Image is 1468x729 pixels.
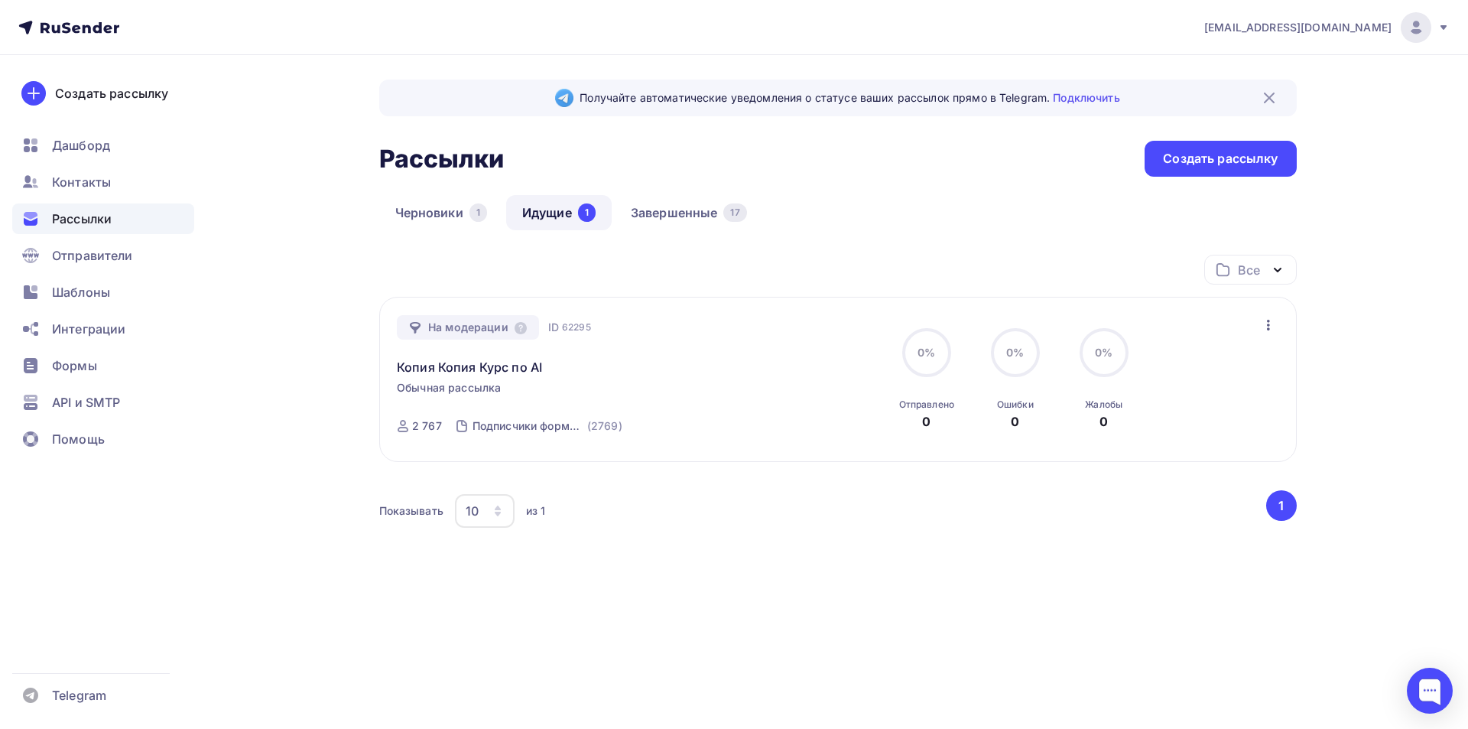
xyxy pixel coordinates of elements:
[1053,91,1119,104] a: Подключить
[473,418,584,434] div: Подписчики формы подписки 2025 (Сентябрь+август)
[52,210,112,228] span: Рассылки
[12,167,194,197] a: Контакты
[412,418,442,434] div: 2 767
[1011,412,1019,431] div: 0
[548,320,559,335] span: ID
[922,412,930,431] div: 0
[466,502,479,520] div: 10
[899,399,954,411] div: Отправлено
[52,430,105,448] span: Помощь
[12,240,194,271] a: Отправители
[52,283,110,301] span: Шаблоны
[1085,399,1122,411] div: Жалобы
[52,686,106,705] span: Telegram
[469,203,487,222] div: 1
[52,320,125,338] span: Интеграции
[379,144,505,174] h2: Рассылки
[1163,150,1278,168] div: Создать рассылку
[12,350,194,381] a: Формы
[454,493,515,529] button: 10
[1266,490,1297,521] button: Go to page 1
[723,203,746,222] div: 17
[587,418,622,434] div: (2769)
[397,358,542,376] a: Копия Копия Курс по AI
[615,195,763,230] a: Завершенные17
[52,136,110,155] span: Дашборд
[12,277,194,308] a: Шаблоны
[526,503,546,519] div: из 1
[1204,20,1392,35] span: [EMAIL_ADDRESS][DOMAIN_NAME]
[12,130,194,161] a: Дашборд
[1263,490,1297,521] ul: Pagination
[555,89,573,107] img: Telegram
[1204,255,1297,285] button: Все
[55,84,168,103] div: Создать рассылку
[1099,412,1108,431] div: 0
[52,173,111,191] span: Контакты
[12,203,194,234] a: Рассылки
[1095,346,1112,359] span: 0%
[52,356,97,375] span: Формы
[562,320,591,335] span: 62295
[580,90,1119,106] span: Получайте автоматические уведомления о статусе ваших рассылок прямо в Telegram.
[379,503,443,519] div: Показывать
[471,414,624,438] a: Подписчики формы подписки 2025 (Сентябрь+август) (2769)
[52,393,120,412] span: API и SMTP
[52,246,133,265] span: Отправители
[1006,346,1024,359] span: 0%
[379,195,503,230] a: Черновики1
[506,195,612,230] a: Идущие1
[1238,261,1259,279] div: Все
[1204,12,1450,43] a: [EMAIL_ADDRESS][DOMAIN_NAME]
[997,399,1034,411] div: Ошибки
[397,380,501,395] span: Обычная рассылка
[917,346,935,359] span: 0%
[397,315,539,340] div: На модерации
[578,203,596,222] div: 1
